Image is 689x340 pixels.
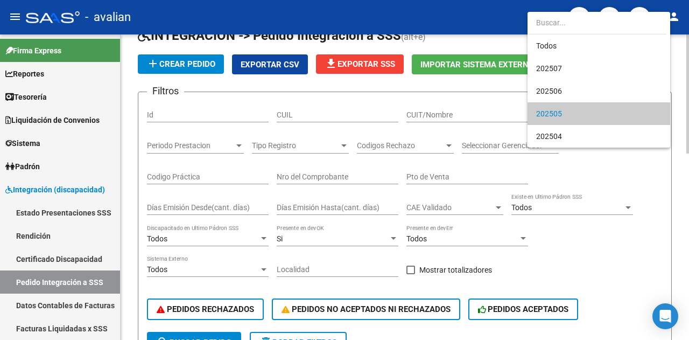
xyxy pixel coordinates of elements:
span: 202506 [536,87,562,95]
input: dropdown search [528,11,666,34]
span: 202507 [536,64,562,73]
div: Open Intercom Messenger [652,303,678,329]
span: Todos [536,34,662,57]
span: 202504 [536,132,562,141]
span: 202505 [536,109,562,118]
